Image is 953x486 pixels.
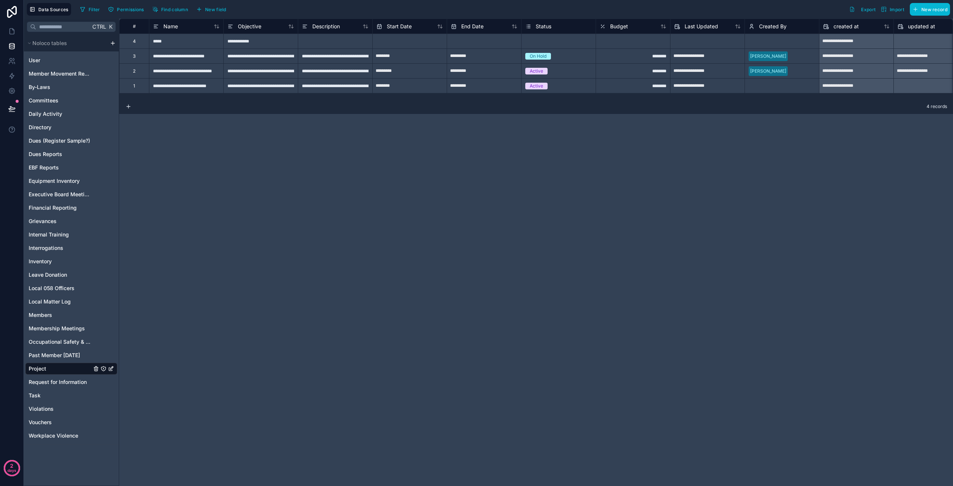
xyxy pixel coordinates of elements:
[530,83,543,89] div: Active
[750,53,786,60] div: [PERSON_NAME]
[530,53,546,60] div: On Hold
[759,23,787,30] span: Created By
[125,23,143,29] div: #
[847,3,878,16] button: Export
[205,7,226,12] span: New field
[927,104,947,109] span: 4 records
[890,7,904,12] span: Import
[133,83,135,89] div: 1
[536,23,551,30] span: Status
[163,23,178,30] span: Name
[921,7,947,12] span: New record
[133,38,136,44] div: 4
[834,23,859,30] span: created at
[750,68,786,74] div: [PERSON_NAME]
[92,22,107,31] span: Ctrl
[312,23,340,30] span: Description
[89,7,100,12] span: Filter
[387,23,412,30] span: Start Date
[878,3,907,16] button: Import
[105,4,146,15] button: Permissions
[685,23,718,30] span: Last Updated
[133,68,136,74] div: 2
[38,7,68,12] span: Data Sources
[161,7,188,12] span: Find column
[610,23,628,30] span: Budget
[27,3,71,16] button: Data Sources
[117,7,144,12] span: Permissions
[907,3,950,16] a: New record
[194,4,229,15] button: New field
[133,53,136,59] div: 3
[908,23,935,30] span: updated at
[7,465,16,476] p: days
[77,4,103,15] button: Filter
[530,68,543,74] div: Active
[105,4,149,15] a: Permissions
[238,23,261,30] span: Objective
[150,4,191,15] button: Find column
[910,3,950,16] button: New record
[108,24,113,29] span: K
[861,7,876,12] span: Export
[461,23,484,30] span: End Date
[10,462,13,470] p: 2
